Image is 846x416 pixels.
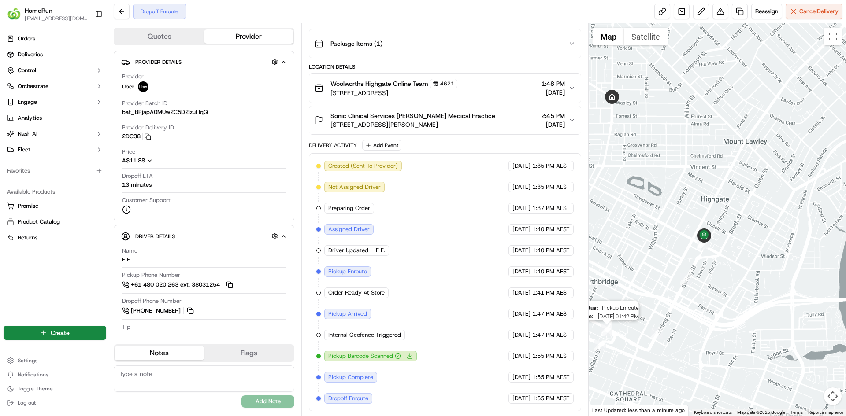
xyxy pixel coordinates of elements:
[122,297,182,305] span: Dropoff Phone Number
[824,28,842,45] button: Toggle fullscreen view
[751,4,782,19] button: Reassign
[512,331,531,339] span: [DATE]
[698,236,709,247] div: 8
[4,215,106,229] button: Product Catalog
[309,29,580,58] button: Package Items (1)
[512,247,531,254] span: [DATE]
[328,247,368,254] span: Driver Updated
[122,271,180,279] span: Pickup Phone Number
[4,48,106,62] a: Deliveries
[115,29,204,44] button: Quotes
[4,231,106,245] button: Returns
[651,328,663,339] div: 3
[7,234,103,242] a: Returns
[7,202,103,210] a: Promise
[512,225,531,233] span: [DATE]
[532,331,570,339] span: 1:47 PM AEST
[9,9,26,26] img: Nash
[328,331,401,339] span: Internal Geofence Triggered
[18,82,48,90] span: Orchestrate
[532,268,570,276] span: 1:40 PM AEST
[25,15,88,22] button: [EMAIL_ADDRESS][DOMAIN_NAME]
[18,130,37,138] span: Nash AI
[18,399,36,406] span: Log out
[204,29,293,44] button: Provider
[30,93,111,100] div: We're available if you need us!
[5,124,71,140] a: 📗Knowledge Base
[4,397,106,409] button: Log out
[122,323,130,331] span: Tip
[122,133,151,140] button: 2DC38
[328,268,367,276] span: Pickup Enroute
[512,204,531,212] span: [DATE]
[71,124,145,140] a: 💻API Documentation
[18,128,67,136] span: Knowledge Base
[122,181,152,189] div: 13 minutes
[4,4,91,25] button: HomeRunHomeRun[EMAIL_ADDRESS][DOMAIN_NAME]
[74,129,82,136] div: 💻
[532,394,570,402] span: 1:55 PM AEST
[135,233,175,240] span: Driver Details
[541,88,565,97] span: [DATE]
[18,35,35,43] span: Orders
[328,204,370,212] span: Preparing Order
[330,88,457,97] span: [STREET_ADDRESS]
[131,281,220,289] span: +61 480 020 263 ext. 38031254
[512,310,531,318] span: [DATE]
[328,289,385,297] span: Order Ready At Store
[18,98,37,106] span: Engage
[597,313,638,320] span: [DATE] 01:42 PM
[4,111,106,125] a: Analytics
[51,328,70,337] span: Create
[589,405,689,416] div: Last Updated: less than a minute ago
[328,352,393,360] span: Pickup Barcode Scanned
[4,326,106,340] button: Create
[122,99,167,107] span: Provider Batch ID
[131,307,181,315] span: [PHONE_NUMBER]
[330,39,382,48] span: Package Items ( 1 )
[122,157,145,164] span: A$11.88
[122,73,144,81] span: Provider
[376,247,385,254] span: F F.
[330,79,428,88] span: Woolworths Highgate Online Team
[799,7,839,15] span: Cancel Delivery
[328,373,373,381] span: Pickup Complete
[512,373,531,381] span: [DATE]
[512,162,531,170] span: [DATE]
[18,146,30,154] span: Fleet
[532,310,570,318] span: 1:47 PM AEST
[122,280,234,290] button: +61 480 020 263 ext. 38031254
[541,79,565,88] span: 1:48 PM
[624,28,668,45] button: Show satellite imagery
[23,57,159,66] input: Got a question? Start typing here...
[697,239,708,250] div: 5
[541,111,565,120] span: 2:45 PM
[18,218,60,226] span: Product Catalog
[204,346,293,360] button: Flags
[532,247,570,254] span: 1:40 PM AEST
[25,6,52,15] button: HomeRun
[697,233,709,244] div: 6
[150,87,160,97] button: Start new chat
[121,229,287,243] button: Driver Details
[115,346,204,360] button: Notes
[790,410,803,415] a: Terms (opens in new tab)
[541,120,565,129] span: [DATE]
[532,183,570,191] span: 1:35 PM AEST
[440,80,454,87] span: 4621
[62,149,107,156] a: Powered byPylon
[362,140,401,151] button: Add Event
[9,35,160,49] p: Welcome 👋
[18,66,36,74] span: Control
[328,183,381,191] span: Not Assigned Driver
[9,84,25,100] img: 1736555255976-a54dd68f-1ca7-489b-9aae-adbdc363a1c4
[135,59,182,66] span: Provider Details
[824,387,842,405] button: Map camera controls
[122,247,137,255] span: Name
[593,28,624,45] button: Show street map
[512,183,531,191] span: [DATE]
[122,148,135,156] span: Price
[309,106,580,134] button: Sonic Clinical Services [PERSON_NAME] Medical Practice[STREET_ADDRESS][PERSON_NAME]2:45 PM[DATE]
